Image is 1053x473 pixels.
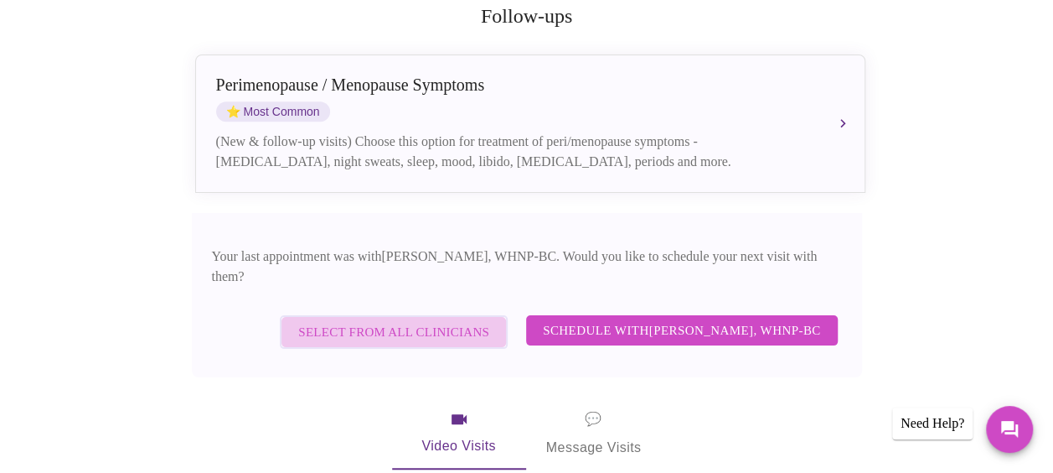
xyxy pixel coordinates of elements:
[892,408,973,439] div: Need Help?
[216,75,811,95] div: Perimenopause / Menopause Symptoms
[543,320,821,341] span: Schedule with [PERSON_NAME], WHNP-BC
[216,132,811,172] div: (New & follow-up visits) Choose this option for treatment of peri/menopause symptoms - [MEDICAL_D...
[195,55,865,193] button: Perimenopause / Menopause SymptomsstarMost Common(New & follow-up visits) Choose this option for ...
[412,409,506,458] span: Video Visits
[526,315,838,346] button: Schedule with[PERSON_NAME], WHNP-BC
[986,406,1033,453] button: Messages
[212,247,842,287] p: Your last appointment was with [PERSON_NAME], WHNP-BC . Would you like to schedule your next visi...
[280,315,508,349] button: Select from All Clinicians
[546,408,642,460] span: Message Visits
[192,5,862,28] h2: Follow-ups
[226,105,240,118] span: star
[298,321,489,343] span: Select from All Clinicians
[585,408,601,431] span: message
[216,101,330,122] span: Most Common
